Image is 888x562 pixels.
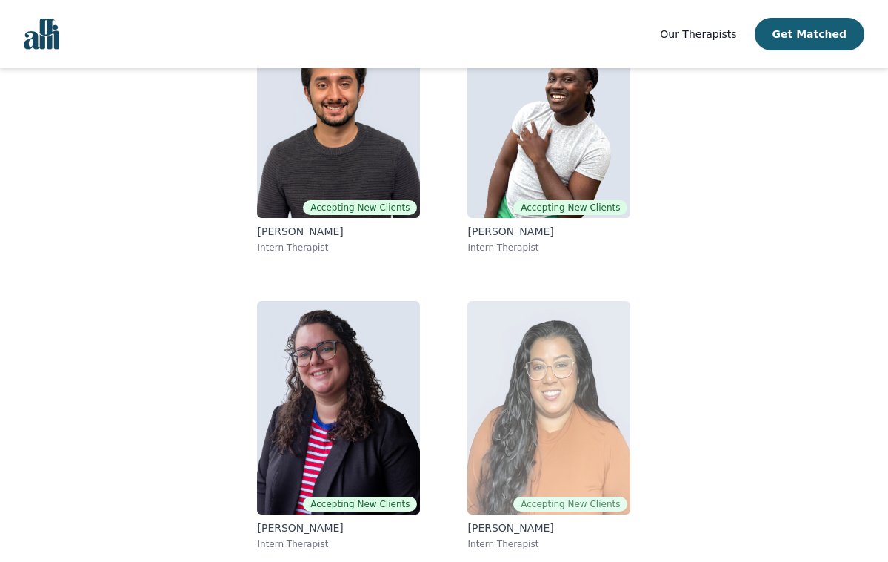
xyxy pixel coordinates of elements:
span: Accepting New Clients [303,200,417,215]
p: Intern Therapist [467,538,630,550]
span: Accepting New Clients [513,200,627,215]
p: Intern Therapist [257,242,420,254]
p: [PERSON_NAME] [467,224,630,239]
p: Intern Therapist [467,242,630,254]
a: Our Therapists [660,25,736,43]
p: [PERSON_NAME] [467,520,630,535]
img: Christina Persaud [467,301,630,515]
a: Christina PersaudAccepting New Clients[PERSON_NAME]Intern Therapist [455,289,642,562]
span: Accepting New Clients [303,497,417,512]
img: Cayley Hanson [257,301,420,515]
span: Our Therapists [660,28,736,40]
p: Intern Therapist [257,538,420,550]
p: [PERSON_NAME] [257,520,420,535]
img: Anthony Kusi [467,4,630,218]
img: alli logo [24,19,59,50]
p: [PERSON_NAME] [257,224,420,239]
img: Daniel Mendes [257,4,420,218]
a: Cayley HansonAccepting New Clients[PERSON_NAME]Intern Therapist [245,289,432,562]
button: Get Matched [755,18,864,50]
span: Accepting New Clients [513,497,627,512]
